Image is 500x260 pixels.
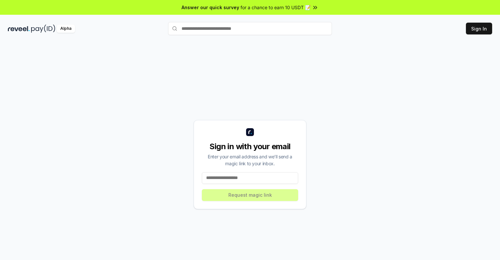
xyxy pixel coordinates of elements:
[8,25,30,33] img: reveel_dark
[202,141,298,152] div: Sign in with your email
[182,4,239,11] span: Answer our quick survey
[31,25,55,33] img: pay_id
[202,153,298,167] div: Enter your email address and we’ll send a magic link to your inbox.
[466,23,492,34] button: Sign In
[246,128,254,136] img: logo_small
[57,25,75,33] div: Alpha
[240,4,311,11] span: for a chance to earn 10 USDT 📝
